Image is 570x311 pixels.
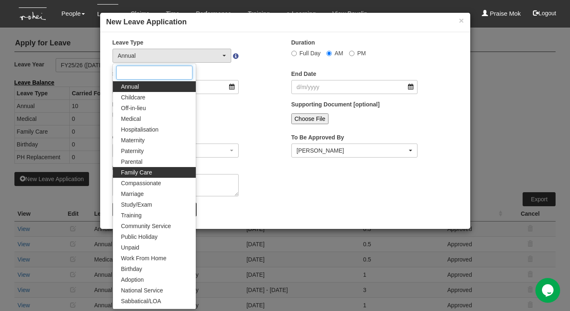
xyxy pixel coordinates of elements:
input: d/m/yyyy [291,80,418,94]
button: × [459,16,464,25]
span: Paternity [121,147,144,155]
b: New Leave Application [106,18,187,26]
div: Annual [118,52,221,60]
span: Training [121,211,142,219]
span: AM [335,50,343,57]
button: Annual [113,49,232,63]
span: Public Holiday [121,233,158,241]
span: Annual [121,82,139,91]
span: Sabbatical/LOA [121,297,161,305]
button: Rachel Ong [291,144,418,158]
label: Supporting Document [optional] [291,100,380,108]
span: National Service [121,286,163,295]
input: Search [116,66,192,80]
span: Community Service [121,222,171,230]
span: Adoption [121,276,144,284]
span: Compassionate [121,179,161,187]
span: Unpaid [121,243,139,252]
label: End Date [291,70,317,78]
span: Medical [121,115,141,123]
span: Parental [121,158,143,166]
div: [PERSON_NAME] [297,146,408,155]
span: Maternity [121,136,145,144]
label: Duration [291,38,315,47]
span: Family Care [121,168,152,177]
span: Work From Home [121,254,167,262]
span: Childcare [121,93,145,101]
span: Marriage [121,190,144,198]
span: Full Day [300,50,321,57]
iframe: chat widget [535,278,562,303]
span: PM [357,50,366,57]
span: Study/Exam [121,200,152,209]
input: Choose File [291,113,329,124]
label: Leave Type [113,38,143,47]
label: To Be Approved By [291,133,344,141]
span: Hospitalisation [121,125,159,134]
span: Birthday [121,265,142,273]
span: Off-in-lieu [121,104,146,112]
